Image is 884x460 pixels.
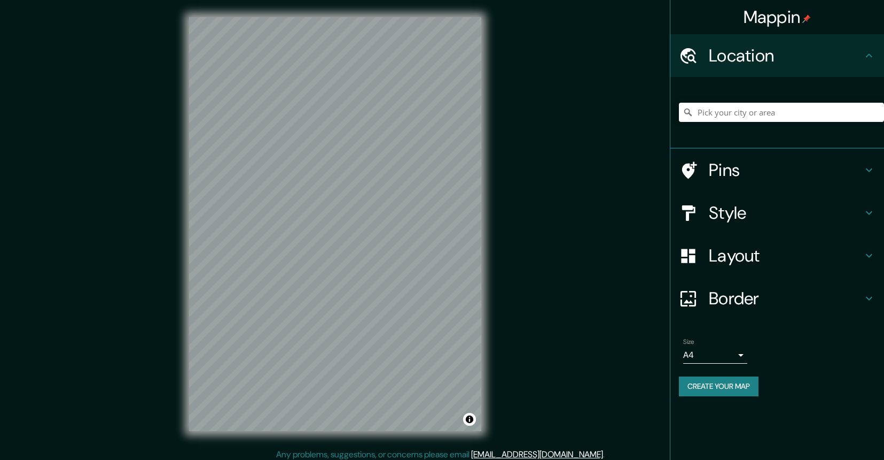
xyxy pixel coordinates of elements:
[802,14,811,23] img: pin-icon.png
[670,191,884,234] div: Style
[683,338,694,347] label: Size
[679,377,758,396] button: Create your map
[709,159,863,181] h4: Pins
[670,277,884,320] div: Border
[679,103,884,122] input: Pick your city or area
[709,202,863,224] h4: Style
[709,45,863,66] h4: Location
[709,288,863,309] h4: Border
[670,34,884,77] div: Location
[670,149,884,191] div: Pins
[670,234,884,277] div: Layout
[683,347,747,364] div: A4
[189,17,481,431] canvas: Map
[463,413,476,426] button: Toggle attribution
[471,449,603,460] a: [EMAIL_ADDRESS][DOMAIN_NAME]
[709,245,863,266] h4: Layout
[744,6,811,28] h4: Mappin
